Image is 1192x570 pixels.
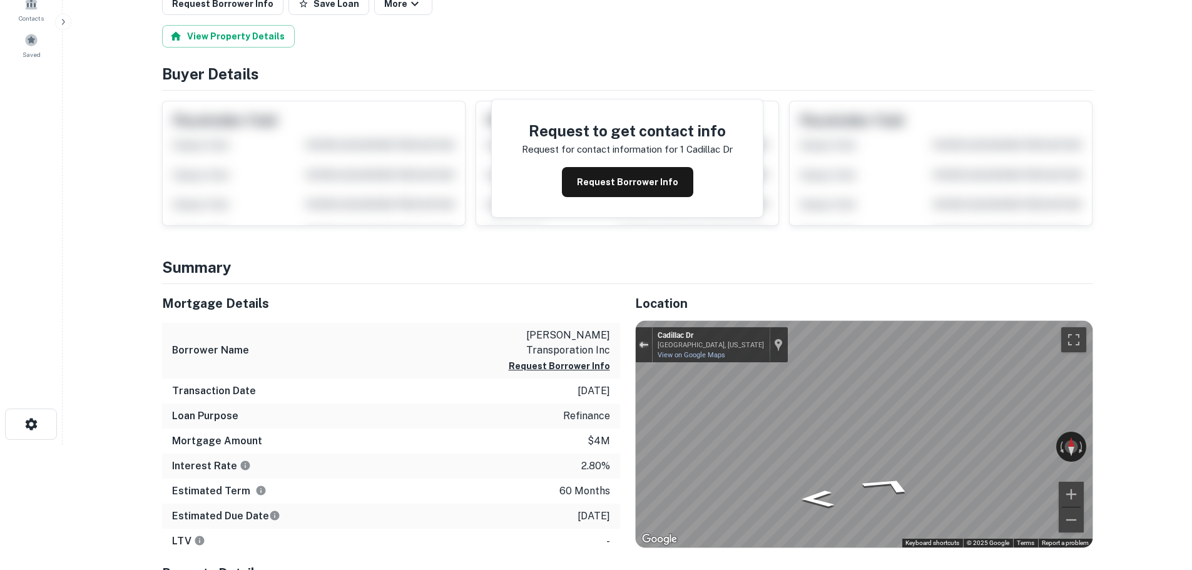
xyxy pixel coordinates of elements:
a: Open this area in Google Maps (opens a new window) [639,531,680,547]
button: Keyboard shortcuts [905,539,959,547]
svg: LTVs displayed on the website are for informational purposes only and may be reported incorrectly... [194,535,205,546]
p: 2.80% [581,459,610,474]
h6: LTV [172,534,205,549]
svg: The interest rates displayed on the website are for informational purposes only and may be report... [240,460,251,471]
span: © 2025 Google [967,539,1009,546]
button: Request Borrower Info [562,167,693,197]
h6: Estimated Term [172,484,267,499]
img: Google [639,531,680,547]
p: [PERSON_NAME] transporation inc [497,328,610,358]
p: $4m [588,434,610,449]
h6: Mortgage Amount [172,434,262,449]
path: Go West, Cadillac Dr [786,486,848,511]
h4: Summary [162,256,1093,278]
a: Show location on map [774,338,783,352]
a: Terms [1017,539,1034,546]
h6: Loan Purpose [172,409,238,424]
div: [GEOGRAPHIC_DATA], [US_STATE] [658,341,764,349]
div: Street View [636,321,1093,547]
span: Saved [23,49,41,59]
button: Request Borrower Info [509,359,610,374]
a: Saved [4,28,59,62]
h4: Buyer Details [162,63,1093,85]
p: 1 cadillac dr [680,142,733,157]
button: Rotate clockwise [1077,432,1086,462]
button: View Property Details [162,25,295,48]
h5: Location [635,294,1093,313]
h6: Borrower Name [172,343,249,358]
svg: Estimate is based on a standard schedule for this type of loan. [269,510,280,521]
div: Map [636,321,1093,547]
span: Contacts [19,13,44,23]
button: Zoom in [1059,482,1084,507]
iframe: Chat Widget [1129,470,1192,530]
h4: Request to get contact info [522,120,733,142]
svg: Term is based on a standard schedule for this type of loan. [255,485,267,496]
div: Cadillac Dr [658,331,764,341]
h5: Mortgage Details [162,294,620,313]
p: Request for contact information for [522,142,678,157]
p: 60 months [559,484,610,499]
a: Report a problem [1042,539,1089,546]
p: [DATE] [578,384,610,399]
a: View on Google Maps [658,351,725,359]
p: refinance [563,409,610,424]
button: Toggle fullscreen view [1061,327,1086,352]
path: Go Northeast, Cadillac Dr [842,471,935,499]
h6: Transaction Date [172,384,256,399]
button: Reset the view [1065,432,1077,462]
p: - [606,534,610,549]
button: Exit the Street View [636,337,652,354]
button: Rotate counterclockwise [1056,432,1065,462]
h6: Interest Rate [172,459,251,474]
button: Zoom out [1059,507,1084,532]
p: [DATE] [578,509,610,524]
h6: Estimated Due Date [172,509,280,524]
